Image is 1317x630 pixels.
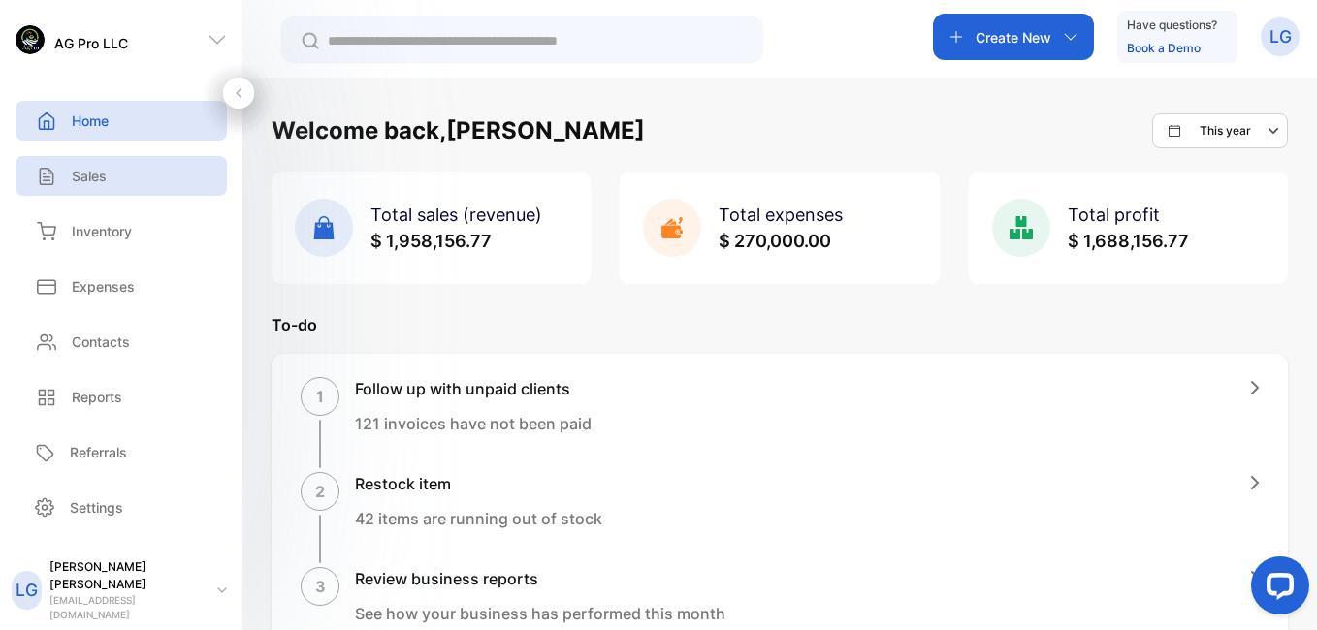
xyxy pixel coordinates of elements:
[54,33,128,53] p: AG Pro LLC
[72,110,109,131] p: Home
[355,377,592,400] h1: Follow up with unpaid clients
[70,442,127,462] p: Referrals
[72,166,107,186] p: Sales
[355,412,592,435] p: 121 invoices have not been paid
[72,387,122,407] p: Reports
[1068,231,1189,251] span: $ 1,688,156.77
[355,567,725,590] h1: Review business reports
[1200,122,1251,140] p: This year
[1127,41,1201,55] a: Book a Demo
[355,472,602,495] h1: Restock item
[272,113,645,148] h1: Welcome back, [PERSON_NAME]
[976,27,1051,47] p: Create New
[72,331,130,352] p: Contacts
[355,507,602,530] p: 42 items are running out of stock
[16,25,45,54] img: logo
[1261,14,1300,60] button: LG
[49,558,202,593] p: [PERSON_NAME] [PERSON_NAME]
[719,205,843,225] span: Total expenses
[370,205,542,225] span: Total sales (revenue)
[72,221,132,241] p: Inventory
[1068,205,1160,225] span: Total profit
[16,578,38,603] p: LG
[1152,113,1288,148] button: This year
[933,14,1094,60] button: Create New
[49,593,202,622] p: [EMAIL_ADDRESS][DOMAIN_NAME]
[1269,24,1292,49] p: LG
[70,497,123,518] p: Settings
[72,276,135,297] p: Expenses
[1236,549,1317,630] iframe: LiveChat chat widget
[719,231,831,251] span: $ 270,000.00
[355,602,725,625] p: See how your business has performed this month
[370,231,492,251] span: $ 1,958,156.77
[315,575,326,598] p: 3
[1127,16,1217,35] p: Have questions?
[272,313,1288,336] p: To-do
[316,385,324,408] p: 1
[315,480,325,503] p: 2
